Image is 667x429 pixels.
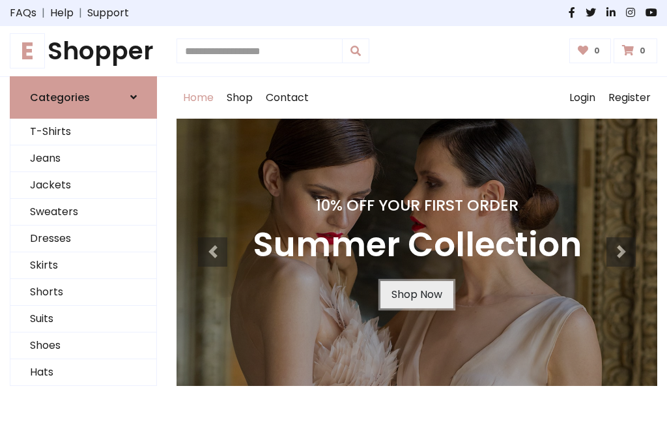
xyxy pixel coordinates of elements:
a: EShopper [10,37,157,66]
a: Login [563,77,602,119]
a: Register [602,77,657,119]
span: | [36,5,50,21]
a: Contact [259,77,315,119]
span: E [10,33,45,68]
a: T-Shirts [10,119,156,145]
a: Jackets [10,172,156,199]
a: 0 [569,38,612,63]
a: FAQs [10,5,36,21]
h3: Summer Collection [253,225,582,265]
a: Sweaters [10,199,156,226]
a: Skirts [10,252,156,279]
a: Hats [10,359,156,386]
a: Home [177,77,220,119]
h1: Shopper [10,37,157,66]
a: Dresses [10,226,156,252]
a: Help [50,5,74,21]
a: Shoes [10,333,156,359]
a: Shorts [10,279,156,306]
a: Jeans [10,145,156,172]
a: 0 [614,38,657,63]
a: Support [87,5,129,21]
a: Shop Now [380,281,453,308]
a: Suits [10,306,156,333]
span: 0 [591,45,603,57]
h6: Categories [30,91,90,104]
h4: 10% Off Your First Order [253,196,582,214]
a: Categories [10,76,157,119]
span: | [74,5,87,21]
span: 0 [636,45,649,57]
a: Shop [220,77,259,119]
